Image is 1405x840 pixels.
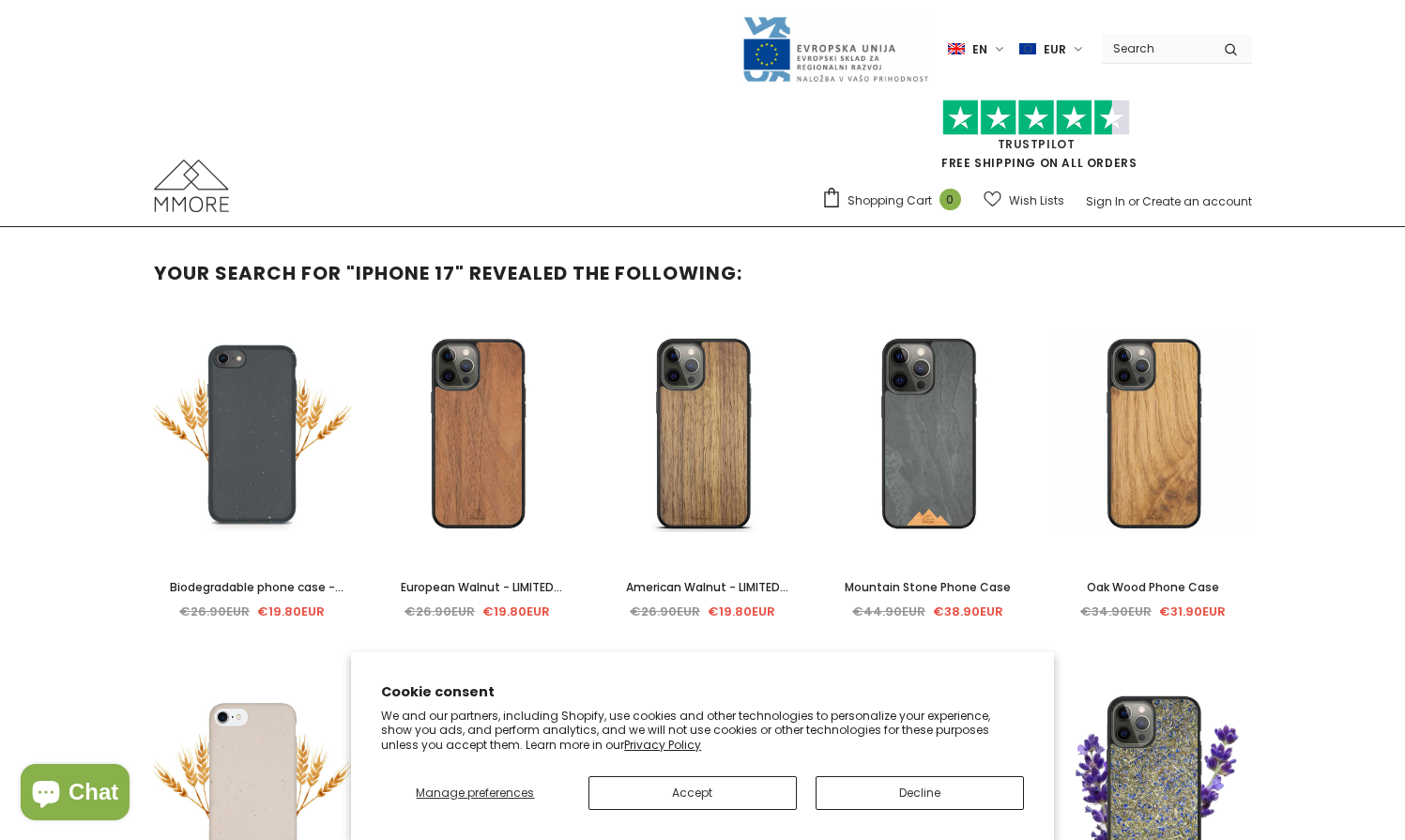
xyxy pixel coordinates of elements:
[170,579,344,616] span: Biodegradable phone case - Black
[469,260,742,286] span: revealed the following:
[154,160,229,212] img: MMORE Cases
[15,764,135,825] inbox-online-store-chat: Shopify online store chat
[741,15,929,84] img: Javni Razpis
[624,737,701,753] a: Privacy Policy
[179,603,250,620] span: €26.90EUR
[852,603,925,620] span: €44.90EUR
[416,785,534,801] span: Manage preferences
[1087,579,1219,595] span: Oak Wood Phone Case
[1142,193,1252,209] a: Create an account
[1128,193,1139,209] span: or
[381,709,1024,753] p: We and our partners, including Shopify, use cookies and other technologies to personalize your ex...
[1055,577,1252,598] a: Oak Wood Phone Case
[741,40,929,56] a: Javni Razpis
[708,603,775,620] span: €19.80EUR
[588,776,797,810] button: Accept
[998,136,1076,152] a: Trustpilot
[1086,193,1125,209] a: Sign In
[942,99,1130,136] img: Trust Pilot Stars
[848,191,932,210] span: Shopping Cart
[845,579,1011,595] span: Mountain Stone Phone Case
[154,260,342,286] span: Your search for
[346,260,465,286] strong: "iphone 17"
[381,776,569,810] button: Manage preferences
[1080,603,1152,620] span: €34.90EUR
[984,184,1064,217] a: Wish Lists
[821,187,970,215] a: Shopping Cart 0
[1009,191,1064,210] span: Wish Lists
[257,603,325,620] span: €19.80EUR
[830,577,1027,598] a: Mountain Stone Phone Case
[939,189,961,210] span: 0
[1044,40,1066,59] span: EUR
[972,40,987,59] span: en
[1159,603,1226,620] span: €31.90EUR
[821,108,1252,171] span: FREE SHIPPING ON ALL ORDERS
[604,577,802,598] a: American Walnut - LIMITED EDITION
[154,577,351,598] a: Biodegradable phone case - Black
[933,603,1003,620] span: €38.90EUR
[948,41,965,57] img: i-lang-1.png
[1102,35,1210,62] input: Search Site
[816,776,1024,810] button: Decline
[630,603,700,620] span: €26.90EUR
[381,682,1024,702] h2: Cookie consent
[626,579,788,616] span: American Walnut - LIMITED EDITION
[379,577,576,598] a: European Walnut - LIMITED EDITION
[405,603,475,620] span: €26.90EUR
[482,603,550,620] span: €19.80EUR
[401,579,562,616] span: European Walnut - LIMITED EDITION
